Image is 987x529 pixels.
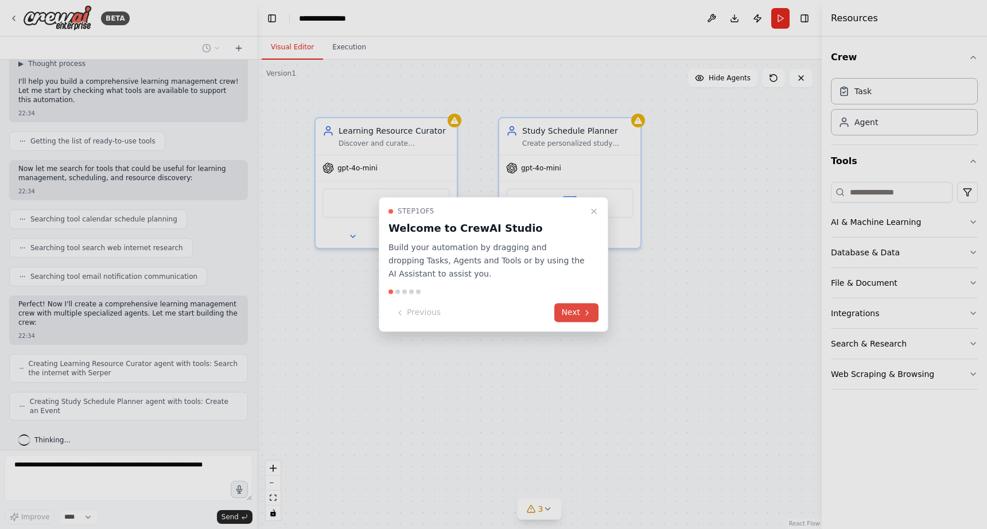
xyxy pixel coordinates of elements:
[388,304,448,322] button: Previous
[587,204,601,218] button: Close walkthrough
[264,10,280,26] button: Hide left sidebar
[388,220,585,236] h3: Welcome to CrewAI Studio
[388,241,585,280] p: Build your automation by dragging and dropping Tasks, Agents and Tools or by using the AI Assista...
[554,304,599,322] button: Next
[398,207,434,216] span: Step 1 of 5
